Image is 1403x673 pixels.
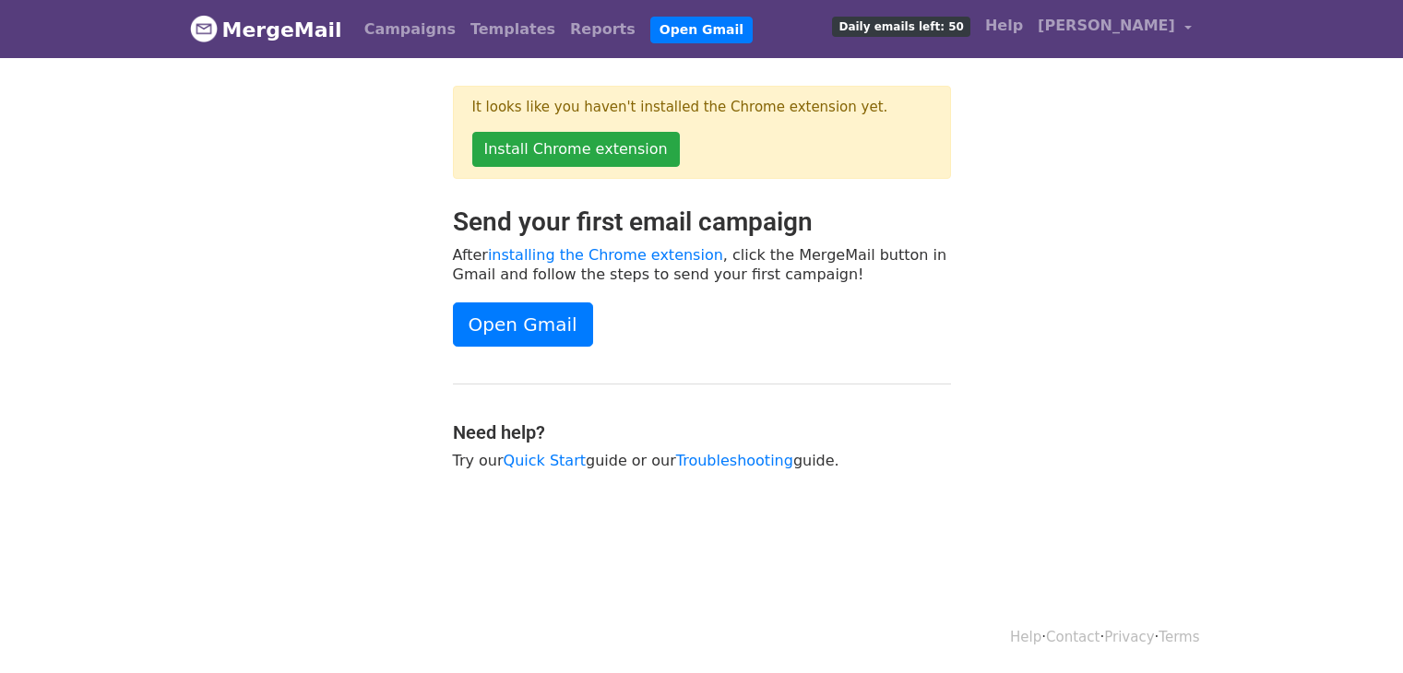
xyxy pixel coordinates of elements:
[463,11,563,48] a: Templates
[825,7,977,44] a: Daily emails left: 50
[1046,629,1100,645] a: Contact
[650,17,753,43] a: Open Gmail
[978,7,1030,44] a: Help
[190,15,218,42] img: MergeMail logo
[453,207,951,238] h2: Send your first email campaign
[1038,15,1175,37] span: [PERSON_NAME]
[1104,629,1154,645] a: Privacy
[472,98,932,117] p: It looks like you haven't installed the Chrome extension yet.
[504,452,586,469] a: Quick Start
[190,10,342,49] a: MergeMail
[832,17,969,37] span: Daily emails left: 50
[453,302,593,347] a: Open Gmail
[1030,7,1198,51] a: [PERSON_NAME]
[1159,629,1199,645] a: Terms
[453,245,951,284] p: After , click the MergeMail button in Gmail and follow the steps to send your first campaign!
[357,11,463,48] a: Campaigns
[676,452,793,469] a: Troubleshooting
[472,132,680,167] a: Install Chrome extension
[488,246,723,264] a: installing the Chrome extension
[453,421,951,443] h4: Need help?
[1010,629,1041,645] a: Help
[453,451,951,470] p: Try our guide or our guide.
[563,11,643,48] a: Reports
